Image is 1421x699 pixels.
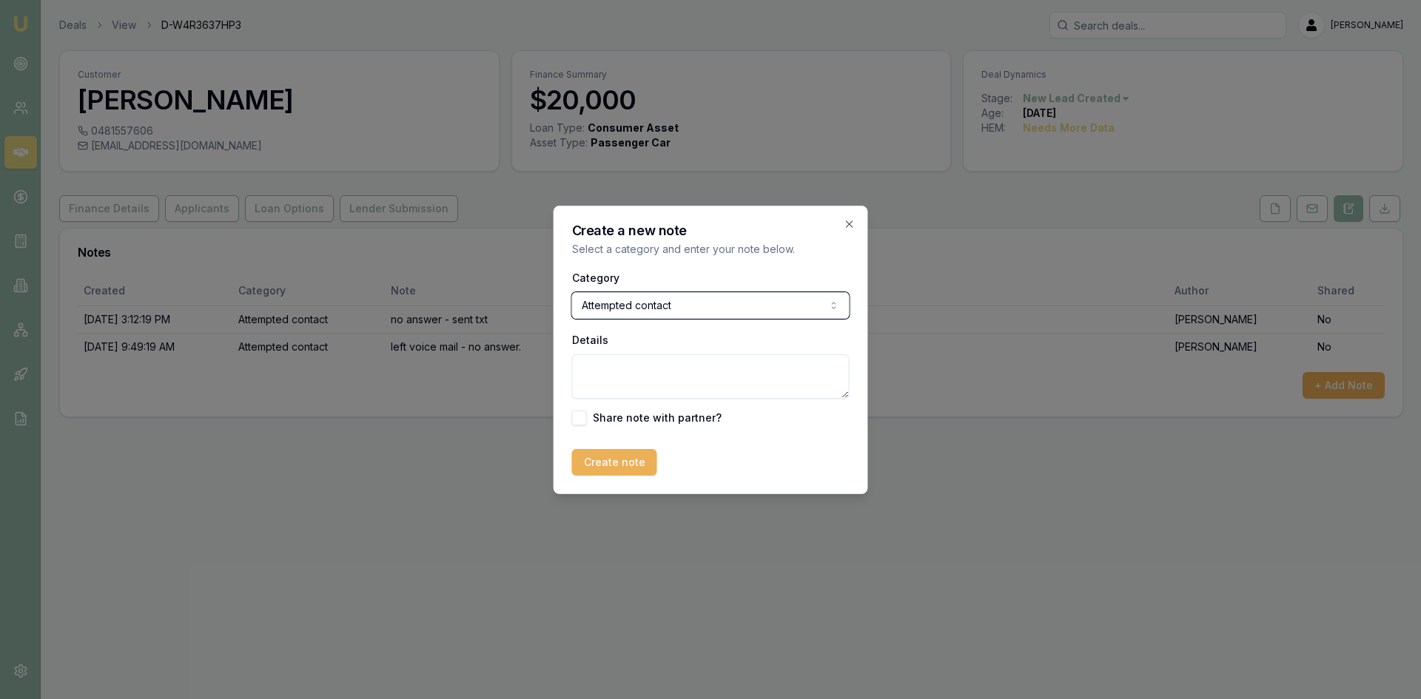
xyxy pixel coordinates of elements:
label: Details [572,334,608,346]
button: Create note [572,449,657,476]
label: Share note with partner? [593,413,722,423]
label: Category [572,271,619,284]
p: Select a category and enter your note below. [572,242,850,257]
h2: Create a new note [572,224,850,237]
